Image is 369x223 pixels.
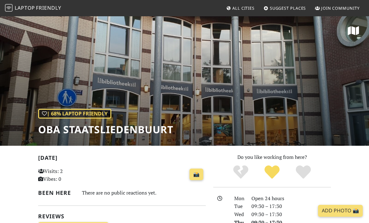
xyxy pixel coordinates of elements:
span: Join Community [321,5,360,11]
div: Yes [256,165,288,180]
div: Mon [230,195,248,203]
a: 📸 [190,169,203,180]
div: 09:30 – 17:30 [248,210,335,219]
a: All Cities [224,3,257,14]
h1: OBA Staatsliedenbuurt [38,124,173,135]
p: Do you like working from here? [213,153,331,161]
div: Definitely! [288,165,319,180]
div: Open 24 hours [248,195,335,203]
a: Add Photo 📸 [318,205,363,217]
p: Visits: 2 Vibes: 0 [38,167,89,183]
div: There are no public reactions yet. [82,188,206,197]
span: All Cities [232,5,255,11]
div: 09:30 – 17:30 [248,202,335,210]
div: | 68% Laptop Friendly [38,109,111,119]
a: LaptopFriendly LaptopFriendly [5,3,61,14]
span: Laptop [15,4,35,11]
a: Join Community [312,3,362,14]
div: Wed [230,210,248,219]
div: Tue [230,202,248,210]
span: Suggest Places [270,5,306,11]
span: Friendly [36,4,61,11]
h2: Reviews [38,213,206,220]
h2: Been here [38,190,74,196]
h2: [DATE] [38,155,206,164]
div: No [225,165,256,180]
img: LaptopFriendly [5,4,13,12]
a: Suggest Places [261,3,309,14]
